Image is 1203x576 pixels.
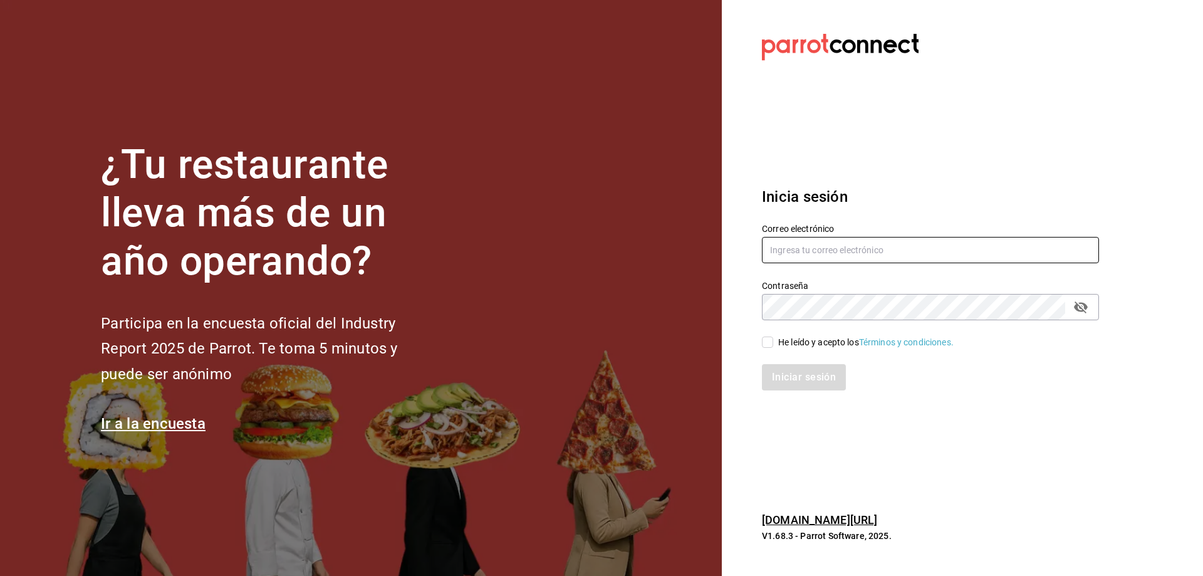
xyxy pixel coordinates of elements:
[762,186,1099,208] h3: Inicia sesión
[762,237,1099,263] input: Ingresa tu correo electrónico
[762,224,1099,233] label: Correo electrónico
[762,281,1099,290] label: Contraseña
[762,513,877,526] a: [DOMAIN_NAME][URL]
[1070,296,1091,318] button: passwordField
[101,141,439,285] h1: ¿Tu restaurante lleva más de un año operando?
[778,336,954,349] div: He leído y acepto los
[762,530,1099,542] p: V1.68.3 - Parrot Software, 2025.
[101,415,206,432] a: Ir a la encuesta
[101,311,439,387] h2: Participa en la encuesta oficial del Industry Report 2025 de Parrot. Te toma 5 minutos y puede se...
[859,337,954,347] a: Términos y condiciones.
